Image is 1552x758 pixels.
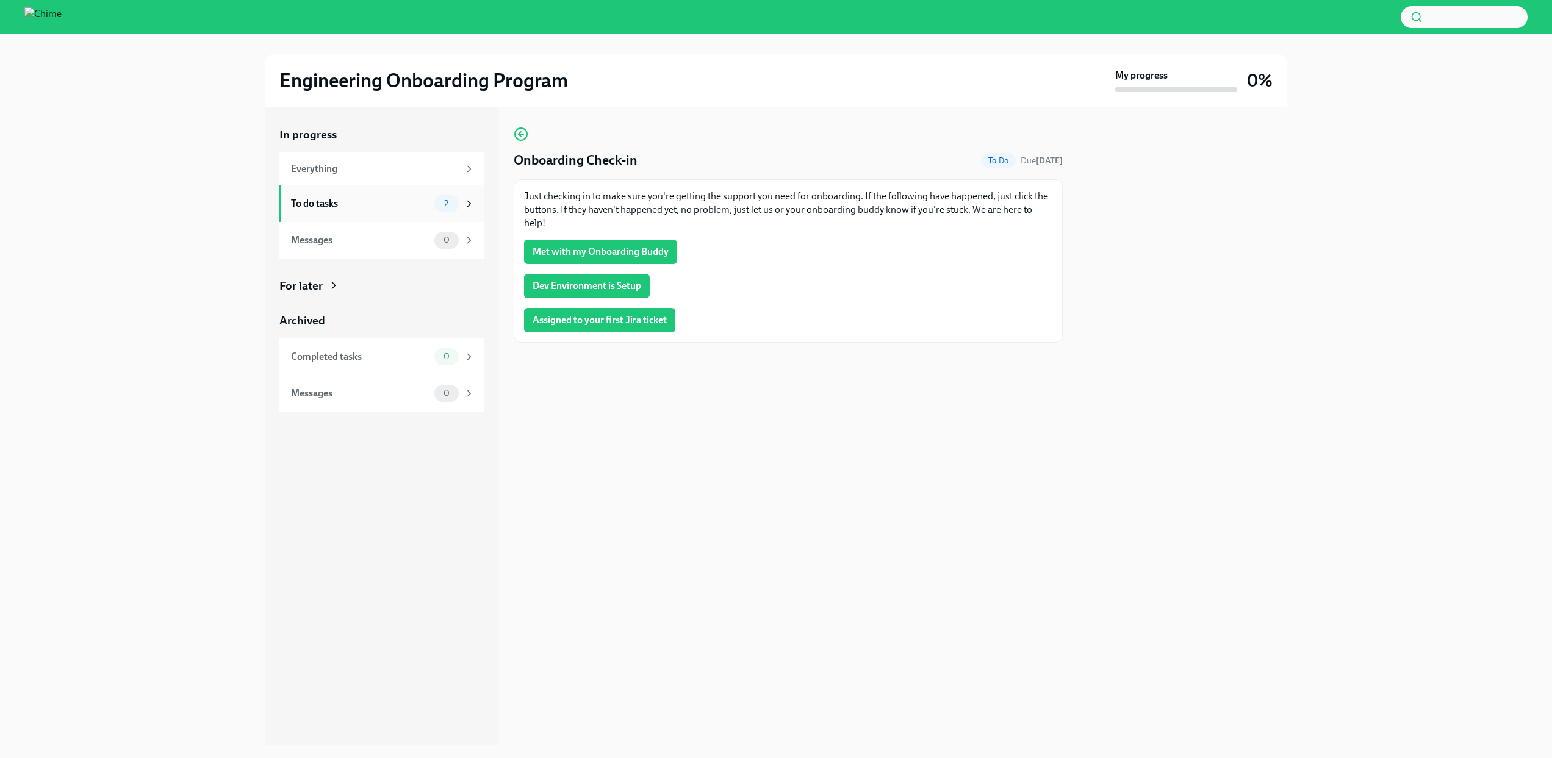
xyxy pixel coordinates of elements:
p: Just checking in to make sure you're getting the support you need for onboarding. If the followin... [524,190,1052,230]
span: 2 [437,199,456,208]
div: Everything [291,162,459,176]
button: Assigned to your first Jira ticket [524,308,675,332]
button: Met with my Onboarding Buddy [524,240,677,264]
span: Assigned to your first Jira ticket [533,314,667,326]
strong: My progress [1115,69,1168,82]
h4: Onboarding Check-in [514,151,638,170]
img: Chime [24,7,62,27]
div: Completed tasks [291,350,429,363]
strong: [DATE] [1036,156,1063,166]
h3: 0% [1247,70,1273,91]
a: Messages0 [279,375,484,412]
span: Due [1021,156,1063,166]
div: Messages [291,234,429,247]
a: For later [279,278,484,294]
a: Messages0 [279,222,484,259]
span: 0 [436,352,457,361]
div: Messages [291,387,429,400]
span: 0 [436,388,457,398]
span: 0 [436,235,457,245]
span: Dev Environment is Setup [533,280,641,292]
a: Completed tasks0 [279,338,484,375]
a: In progress [279,127,484,143]
div: For later [279,278,323,294]
a: To do tasks2 [279,185,484,222]
span: Met with my Onboarding Buddy [533,246,669,258]
span: October 9th, 2025 13:00 [1021,155,1063,166]
button: Dev Environment is Setup [524,274,650,298]
div: To do tasks [291,197,429,210]
span: To Do [981,156,1016,165]
a: Everything [279,152,484,185]
h2: Engineering Onboarding Program [279,68,568,93]
a: Archived [279,313,484,329]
